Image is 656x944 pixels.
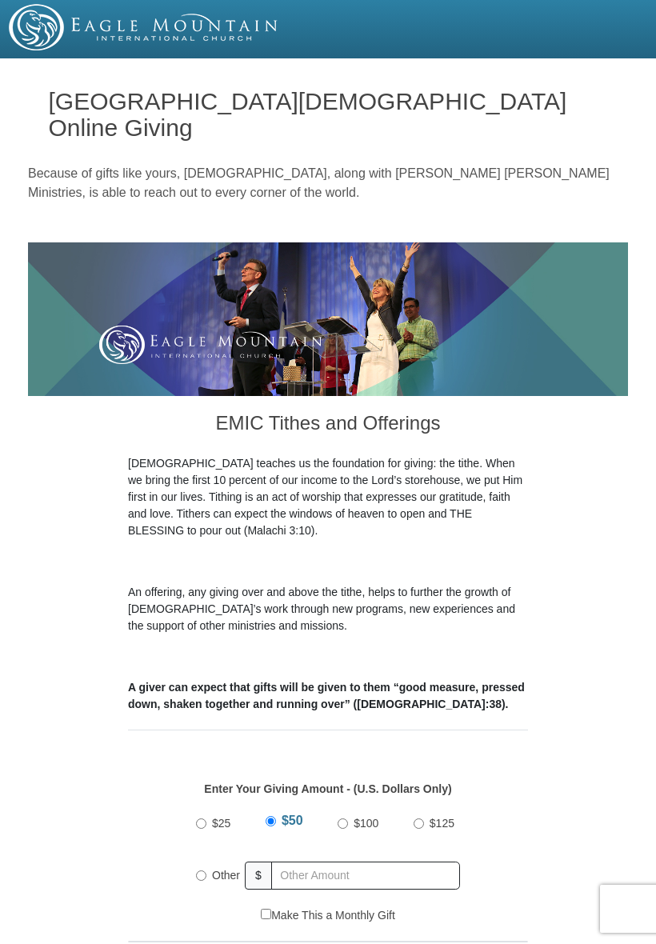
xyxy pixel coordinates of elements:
span: $125 [430,817,454,830]
label: Make This a Monthly Gift [261,907,395,924]
p: [DEMOGRAPHIC_DATA] teaches us the foundation for giving: the tithe. When we bring the first 10 pe... [128,455,528,539]
strong: Enter Your Giving Amount - (U.S. Dollars Only) [204,782,451,795]
input: Make This a Monthly Gift [261,909,271,919]
img: EMIC [9,4,279,50]
span: $100 [354,817,378,830]
p: An offering, any giving over and above the tithe, helps to further the growth of [DEMOGRAPHIC_DAT... [128,584,528,634]
input: Other Amount [271,862,460,890]
b: A giver can expect that gifts will be given to them “good measure, pressed down, shaken together ... [128,681,525,710]
h3: EMIC Tithes and Offerings [128,396,528,455]
p: Because of gifts like yours, [DEMOGRAPHIC_DATA], along with [PERSON_NAME] [PERSON_NAME] Ministrie... [28,164,628,202]
span: Other [212,869,240,882]
span: $ [245,862,272,890]
h1: [GEOGRAPHIC_DATA][DEMOGRAPHIC_DATA] Online Giving [49,88,608,141]
span: $50 [282,814,303,827]
span: $25 [212,817,230,830]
